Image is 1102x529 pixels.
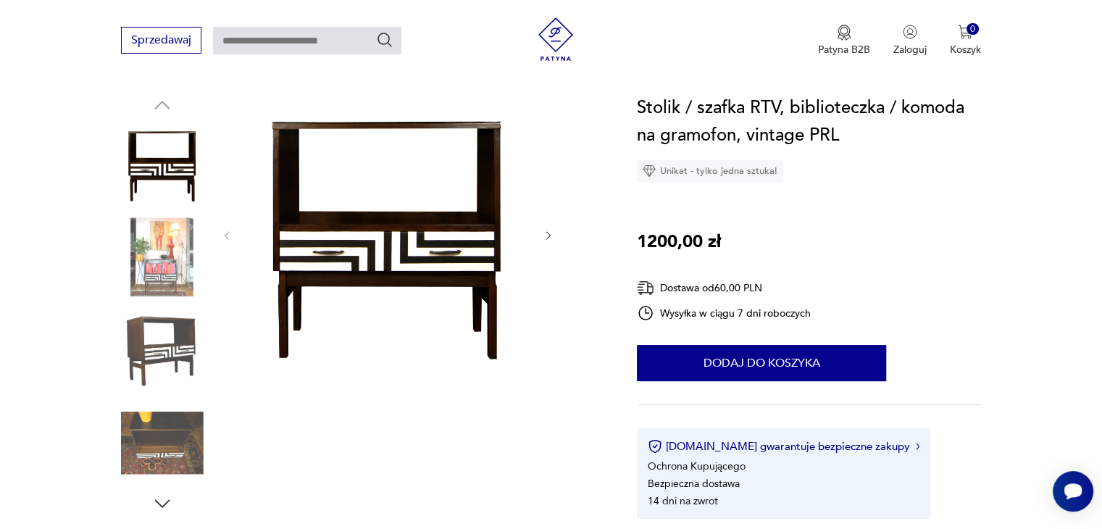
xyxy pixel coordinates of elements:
[121,123,204,206] img: Zdjęcie produktu Stolik / szafka RTV, biblioteczka / komoda na gramofon, vintage PRL
[121,401,204,483] img: Zdjęcie produktu Stolik / szafka RTV, biblioteczka / komoda na gramofon, vintage PRL
[648,439,919,454] button: [DOMAIN_NAME] gwarantuje bezpieczne zakupy
[818,43,870,57] p: Patyna B2B
[637,345,886,381] button: Dodaj do koszyka
[648,459,746,473] li: Ochrona Kupującego
[637,279,654,297] img: Ikona dostawy
[637,160,783,182] div: Unikat - tylko jedna sztuka!
[648,439,662,454] img: Ikona certyfikatu
[643,164,656,178] img: Ikona diamentu
[916,443,920,450] img: Ikona strzałki w prawo
[958,25,972,39] img: Ikona koszyka
[637,228,721,256] p: 1200,00 zł
[893,25,927,57] button: Zaloguj
[637,304,811,322] div: Wysyłka w ciągu 7 dni roboczych
[950,43,981,57] p: Koszyk
[893,43,927,57] p: Zaloguj
[648,494,718,508] li: 14 dni na zwrot
[950,25,981,57] button: 0Koszyk
[121,27,201,54] button: Sprzedawaj
[121,216,204,299] img: Zdjęcie produktu Stolik / szafka RTV, biblioteczka / komoda na gramofon, vintage PRL
[121,308,204,391] img: Zdjęcie produktu Stolik / szafka RTV, biblioteczka / komoda na gramofon, vintage PRL
[121,36,201,46] a: Sprzedawaj
[648,477,740,491] li: Bezpieczna dostawa
[818,25,870,57] a: Ikona medaluPatyna B2B
[818,25,870,57] button: Patyna B2B
[967,23,979,36] div: 0
[637,94,981,149] h1: Stolik / szafka RTV, biblioteczka / komoda na gramofon, vintage PRL
[637,279,811,297] div: Dostawa od 60,00 PLN
[903,25,917,39] img: Ikonka użytkownika
[248,94,527,374] img: Zdjęcie produktu Stolik / szafka RTV, biblioteczka / komoda na gramofon, vintage PRL
[1053,471,1093,512] iframe: Smartsupp widget button
[534,17,577,61] img: Patyna - sklep z meblami i dekoracjami vintage
[376,31,393,49] button: Szukaj
[837,25,851,41] img: Ikona medalu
